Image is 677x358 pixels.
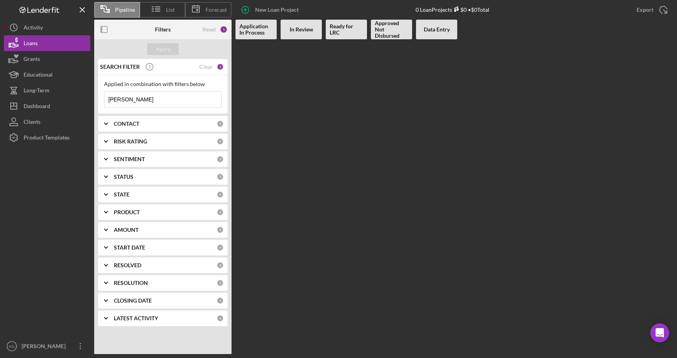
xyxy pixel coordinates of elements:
[4,35,90,51] button: Loans
[220,26,228,33] div: 1
[114,297,152,304] b: CLOSING DATE
[239,23,273,36] b: Application In Process
[4,98,90,114] button: Dashboard
[114,209,140,215] b: PRODUCT
[24,67,53,84] div: Educational
[217,209,224,216] div: 0
[155,26,171,33] b: Filters
[166,7,175,13] span: List
[156,43,170,55] div: Apply
[199,64,213,70] div: Clear
[375,20,408,39] b: Approved Not Disbursed
[24,83,49,100] div: Long-Term
[4,338,90,354] button: KG[PERSON_NAME]
[100,64,140,70] b: SEARCH FILTER
[114,156,145,162] b: SENTIMENT
[24,20,43,37] div: Activity
[217,63,224,70] div: 1
[637,2,653,18] div: Export
[217,120,224,127] div: 0
[424,26,450,33] b: Data Entry
[24,114,40,132] div: Clients
[217,138,224,145] div: 0
[9,344,15,349] text: KG
[416,6,489,13] div: 0 Loan Projects • $0 Total
[217,226,224,233] div: 0
[114,121,139,127] b: CONTACT
[24,51,40,69] div: Grants
[4,20,90,35] button: Activity
[452,6,467,13] div: $0
[206,7,227,13] span: Forecast
[114,191,130,198] b: STATE
[217,244,224,251] div: 0
[217,173,224,180] div: 0
[115,7,135,13] span: Pipeline
[114,244,145,251] b: START DATE
[217,315,224,322] div: 0
[217,297,224,304] div: 0
[114,227,139,233] b: AMOUNT
[104,81,222,87] div: Applied in combination with filters below
[650,323,669,342] div: Open Intercom Messenger
[4,67,90,83] button: Educational
[217,262,224,269] div: 0
[24,130,69,147] div: Product Templates
[4,51,90,67] button: Grants
[114,262,141,268] b: RESOLVED
[217,191,224,198] div: 0
[114,174,133,180] b: STATUS
[290,26,313,33] b: In Review
[203,26,216,33] div: Reset
[4,130,90,145] button: Product Templates
[629,2,673,18] button: Export
[114,280,148,286] b: RESOLUTION
[24,98,50,116] div: Dashboard
[217,156,224,163] div: 0
[4,83,90,98] button: Long-Term
[114,315,158,321] b: LATEST ACTIVITY
[235,2,307,18] button: New Loan Project
[24,35,38,53] div: Loans
[330,23,363,36] b: Ready for LRC
[217,279,224,286] div: 0
[147,43,179,55] button: Apply
[255,2,299,18] div: New Loan Project
[20,338,71,356] div: [PERSON_NAME]
[114,138,147,145] b: RISK RATING
[4,114,90,130] button: Clients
